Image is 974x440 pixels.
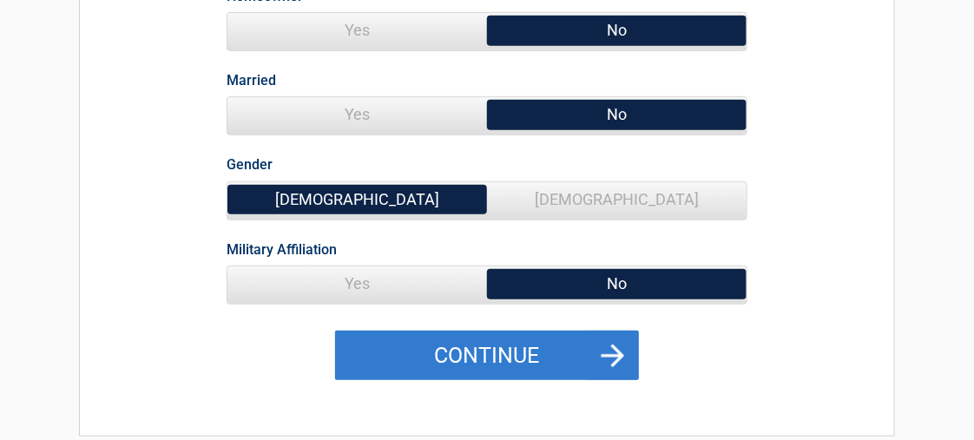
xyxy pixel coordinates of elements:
[227,69,276,92] label: Married
[487,97,747,132] span: No
[487,13,747,48] span: No
[487,182,747,217] span: [DEMOGRAPHIC_DATA]
[227,266,487,301] span: Yes
[335,331,639,381] button: Continue
[227,97,487,132] span: Yes
[227,182,487,217] span: [DEMOGRAPHIC_DATA]
[227,13,487,48] span: Yes
[227,153,273,176] label: Gender
[227,238,337,261] label: Military Affiliation
[487,266,747,301] span: No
